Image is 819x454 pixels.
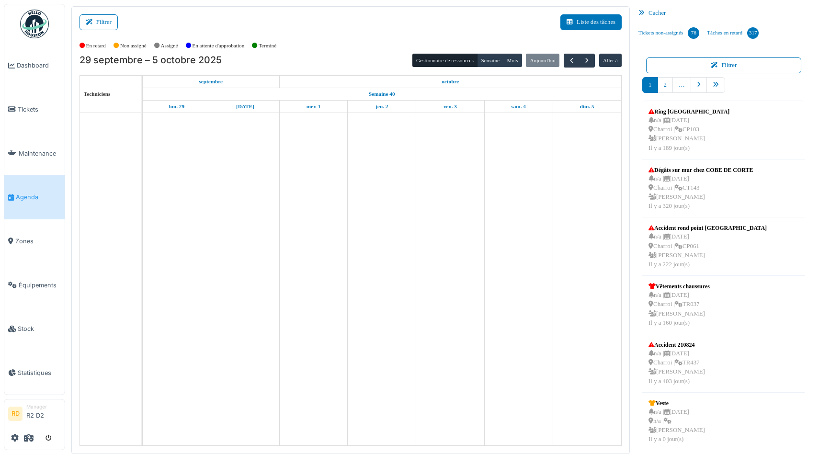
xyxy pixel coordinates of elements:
button: Aujourd'hui [526,54,559,67]
nav: pager [642,77,805,101]
div: 76 [688,27,699,39]
a: Tickets non-assignés [635,20,703,46]
div: n/a | [DATE] Charroi | CT143 [PERSON_NAME] Il y a 320 jour(s) [648,174,753,211]
div: n/a | [DATE] Charroi | CP061 [PERSON_NAME] Il y a 222 jour(s) [648,232,767,269]
a: 1 [642,77,658,93]
a: 29 septembre 2025 [196,76,225,88]
a: Dégâts sur mur chez COBE DE CORTE n/a |[DATE] Charroi |CT143 [PERSON_NAME]Il y a 320 jour(s) [646,163,755,214]
a: Zones [4,219,65,263]
a: 3 octobre 2025 [441,101,459,113]
a: 1 octobre 2025 [439,76,461,88]
div: 317 [747,27,759,39]
span: Agenda [16,193,61,202]
a: … [672,77,691,93]
li: RD [8,407,23,421]
a: Statistiques [4,351,65,395]
button: Précédent [564,54,580,68]
div: Dégâts sur mur chez COBE DE CORTE [648,166,753,174]
div: n/a | [DATE] n/a | [PERSON_NAME] Il y a 0 jour(s) [648,408,705,444]
a: 2 [658,77,673,93]
a: 4 octobre 2025 [509,101,528,113]
img: Badge_color-CXgf-gQk.svg [20,10,49,38]
button: Gestionnaire de ressources [412,54,478,67]
div: Manager [26,403,61,410]
a: 29 septembre 2025 [167,101,187,113]
div: Accident rond point [GEOGRAPHIC_DATA] [648,224,767,232]
label: Terminé [259,42,276,50]
a: 30 septembre 2025 [234,101,257,113]
a: 5 octobre 2025 [578,101,597,113]
label: En attente d'approbation [192,42,244,50]
button: Filtrer [646,57,801,73]
div: Veste [648,399,705,408]
a: Tickets [4,88,65,132]
a: 1 octobre 2025 [304,101,323,113]
span: Équipements [19,281,61,290]
a: Veste n/a |[DATE] n/a | [PERSON_NAME]Il y a 0 jour(s) [646,397,707,447]
div: n/a | [DATE] Charroi | CP103 [PERSON_NAME] Il y a 189 jour(s) [648,116,729,153]
h2: 29 septembre – 5 octobre 2025 [80,55,222,66]
a: Équipements [4,263,65,307]
button: Aller à [599,54,622,67]
span: Maintenance [19,149,61,158]
a: 2 octobre 2025 [373,101,390,113]
div: Cacher [635,6,813,20]
div: Accident 210824 [648,340,705,349]
span: Tickets [18,105,61,114]
button: Mois [503,54,522,67]
a: Semaine 40 [366,88,397,100]
a: Stock [4,307,65,351]
div: Vêtements chaussures [648,282,710,291]
button: Semaine [477,54,503,67]
label: Assigné [161,42,178,50]
label: Non assigné [120,42,147,50]
a: Dashboard [4,44,65,88]
a: Agenda [4,175,65,219]
span: Zones [15,237,61,246]
a: Accident rond point [GEOGRAPHIC_DATA] n/a |[DATE] Charroi |CP061 [PERSON_NAME]Il y a 222 jour(s) [646,221,769,272]
button: Suivant [579,54,595,68]
div: n/a | [DATE] Charroi | TR437 [PERSON_NAME] Il y a 403 jour(s) [648,349,705,386]
li: R2 D2 [26,403,61,424]
span: Techniciens [84,91,111,97]
a: Vêtements chaussures n/a |[DATE] Charroi |TR037 [PERSON_NAME]Il y a 160 jour(s) [646,280,712,330]
a: Maintenance [4,131,65,175]
label: En retard [86,42,106,50]
a: Accident 210824 n/a |[DATE] Charroi |TR437 [PERSON_NAME]Il y a 403 jour(s) [646,338,707,388]
span: Statistiques [18,368,61,377]
a: Tâches en retard [703,20,762,46]
button: Filtrer [80,14,118,30]
a: Ring [GEOGRAPHIC_DATA] n/a |[DATE] Charroi |CP103 [PERSON_NAME]Il y a 189 jour(s) [646,105,732,155]
a: RD ManagerR2 D2 [8,403,61,426]
div: n/a | [DATE] Charroi | TR037 [PERSON_NAME] Il y a 160 jour(s) [648,291,710,328]
button: Liste des tâches [560,14,622,30]
div: Ring [GEOGRAPHIC_DATA] [648,107,729,116]
span: Stock [18,324,61,333]
span: Dashboard [17,61,61,70]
